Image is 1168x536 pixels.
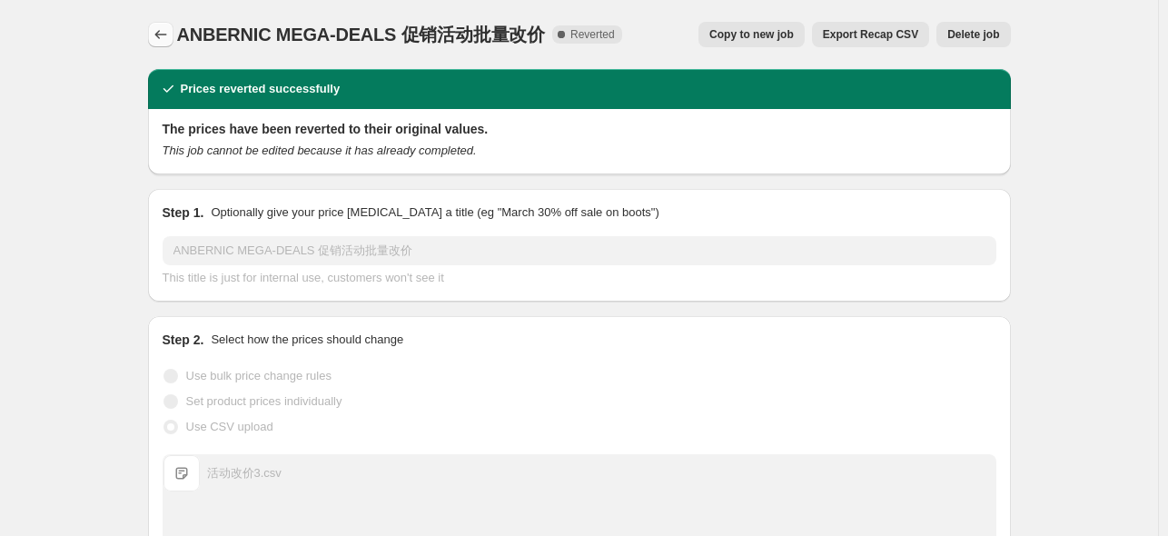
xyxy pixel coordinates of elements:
[570,27,615,42] span: Reverted
[148,22,173,47] button: Price change jobs
[211,203,658,222] p: Optionally give your price [MEDICAL_DATA] a title (eg "March 30% off sale on boots")
[823,27,918,42] span: Export Recap CSV
[186,394,342,408] span: Set product prices individually
[181,80,341,98] h2: Prices reverted successfully
[163,203,204,222] h2: Step 1.
[812,22,929,47] button: Export Recap CSV
[207,464,282,482] div: 活动改价3.csv
[698,22,805,47] button: Copy to new job
[163,271,444,284] span: This title is just for internal use, customers won't see it
[163,331,204,349] h2: Step 2.
[177,25,546,45] span: ANBERNIC MEGA-DEALS 促销活动批量改价
[211,331,403,349] p: Select how the prices should change
[163,144,477,157] i: This job cannot be edited because it has already completed.
[936,22,1010,47] button: Delete job
[186,420,273,433] span: Use CSV upload
[163,120,996,138] h2: The prices have been reverted to their original values.
[709,27,794,42] span: Copy to new job
[186,369,332,382] span: Use bulk price change rules
[163,236,996,265] input: 30% off holiday sale
[947,27,999,42] span: Delete job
